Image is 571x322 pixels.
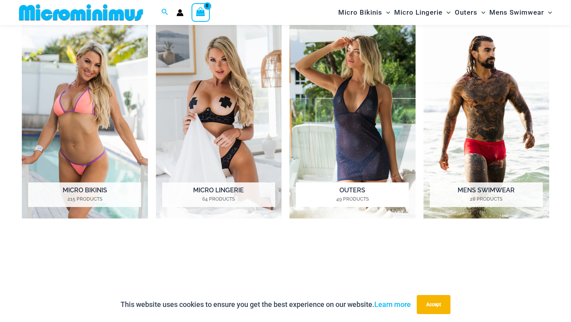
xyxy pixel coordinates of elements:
[417,295,450,314] button: Accept
[394,2,443,23] span: Micro Lingerie
[382,2,390,23] span: Menu Toggle
[453,2,487,23] a: OutersMenu ToggleMenu Toggle
[487,2,554,23] a: Mens SwimwearMenu ToggleMenu Toggle
[430,182,543,207] h2: Mens Swimwear
[455,2,477,23] span: Outers
[28,195,141,203] mark: 215 Products
[156,24,282,219] a: Visit product category Micro Lingerie
[489,2,544,23] span: Mens Swimwear
[392,2,452,23] a: Micro LingerieMenu ToggleMenu Toggle
[192,3,210,21] a: View Shopping Cart, empty
[544,2,552,23] span: Menu Toggle
[296,195,409,203] mark: 49 Products
[430,195,543,203] mark: 28 Products
[176,9,184,16] a: Account icon link
[161,8,169,17] a: Search icon link
[156,24,282,219] img: Micro Lingerie
[121,299,411,310] p: This website uses cookies to ensure you get the best experience on our website.
[162,195,275,203] mark: 64 Products
[423,24,550,219] a: Visit product category Mens Swimwear
[374,300,411,309] a: Learn more
[477,2,485,23] span: Menu Toggle
[22,240,549,299] iframe: TrustedSite Certified
[336,2,392,23] a: Micro BikinisMenu ToggleMenu Toggle
[289,24,416,219] img: Outers
[16,4,146,21] img: MM SHOP LOGO FLAT
[162,182,275,207] h2: Micro Lingerie
[28,182,141,207] h2: Micro Bikinis
[22,24,148,219] img: Micro Bikinis
[443,2,450,23] span: Menu Toggle
[423,24,550,219] img: Mens Swimwear
[296,182,409,207] h2: Outers
[289,24,416,219] a: Visit product category Outers
[335,1,555,24] nav: Site Navigation
[338,2,382,23] span: Micro Bikinis
[22,24,148,219] a: Visit product category Micro Bikinis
